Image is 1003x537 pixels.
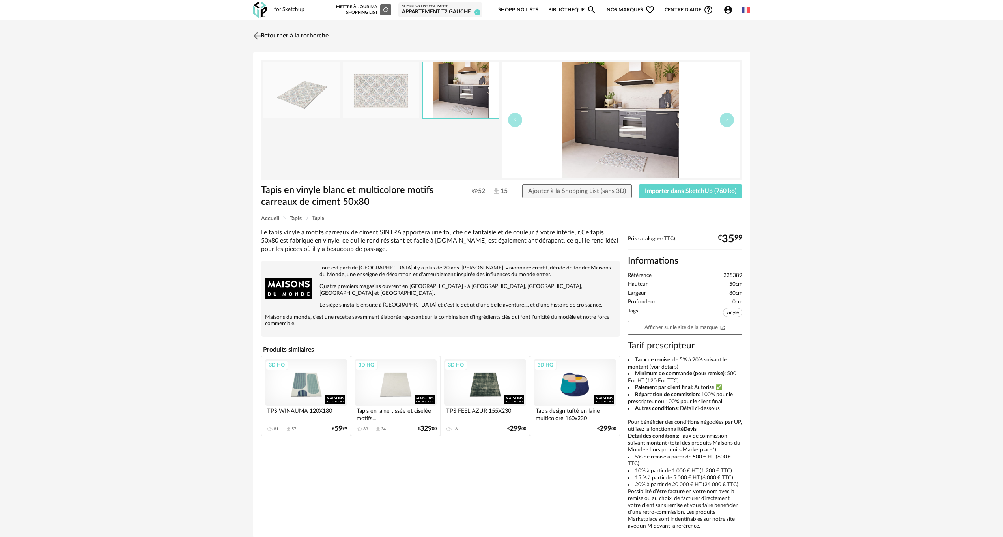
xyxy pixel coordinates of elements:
button: Ajouter à la Shopping List (sans 3D) [522,184,632,198]
img: OXP [253,2,267,18]
span: 52 [472,187,485,195]
b: Paiement par client final [635,385,692,390]
li: : de 5% à 20% suivant le montant (voir détails) [628,357,742,370]
a: 3D HQ Tapis design tufté en laine multicolore 160x230 €29900 [530,356,619,436]
img: tapis-en-vinyle-blanc-et-multicolore-motifs-carreaux-de-ciment-50x80-1000-3-12-225389_1.jpg [343,62,419,118]
div: 3D HQ [445,360,467,370]
li: 15 % à partir de 5 000 € HT (6 000 € TTC) [628,475,742,482]
a: Afficher sur le site de la marqueOpen In New icon [628,321,742,335]
span: 15 [492,187,508,196]
div: 16 [453,427,458,432]
a: Shopping Lists [498,1,538,19]
div: 3D HQ [355,360,378,370]
li: 5% de remise à partir de 500 € HT (600 € TTC) [628,454,742,468]
span: Ajouter à la Shopping List (sans 3D) [528,188,626,194]
li: : 500 Eur HT (120 Eur TTC) [628,370,742,384]
div: Le tapis vinyle à motifs carreaux de ciment SINTRA apportera une touche de fantaisie et de couleu... [261,228,620,254]
span: Download icon [286,426,291,432]
div: 57 [291,427,296,432]
span: 299 [600,426,611,432]
li: 10% à partir de 1 000 € HT (1 200 € TTC) [628,468,742,475]
span: Tapis [312,215,324,221]
b: Taux de remise [635,357,670,363]
span: Accueil [261,216,279,221]
h3: Tarif prescripteur [628,340,742,352]
p: Quatre premiers magasins ouvrent en [GEOGRAPHIC_DATA] - à [GEOGRAPHIC_DATA], [GEOGRAPHIC_DATA], [... [265,283,616,297]
a: Retourner à la recherche [251,27,329,45]
span: Largeur [628,290,646,297]
span: Nos marques [607,1,655,19]
span: 80cm [729,290,742,297]
div: Shopping List courante [402,4,479,9]
b: Devis [684,427,697,432]
div: for Sketchup [274,6,304,13]
h4: Produits similaires [261,344,620,356]
b: Répartition de commission [635,392,699,397]
span: 0cm [732,299,742,306]
span: Tapis [290,216,302,221]
div: Pour bénéficier des conditions négociées par UP, utilisez la fonctionnalité : Taux de commission ... [628,357,742,530]
div: € 00 [418,426,437,432]
a: 3D HQ TPS FEEL AZUR 155X230 16 €29900 [441,356,530,436]
div: 89 [363,427,368,432]
span: Référence [628,272,652,279]
span: Refresh icon [382,7,389,12]
p: Le siège s'installe ensuite à [GEOGRAPHIC_DATA] et c'est le début d'une belle aventure.... et d'u... [265,302,616,309]
span: Account Circle icon [723,5,736,15]
span: Heart Outline icon [645,5,655,15]
li: : 100% pour le prescripteur ou 100% pour le client final [628,391,742,405]
b: Détail des conditions [628,433,678,439]
span: Help Circle Outline icon [704,5,713,15]
span: 225389 [723,272,742,279]
li: 20% à partir de 20 000 € HT (24 000 € TTC) Possibilité d’être facturé en votre nom avec la remise... [628,481,742,530]
span: Profondeur [628,299,656,306]
span: Download icon [375,426,381,432]
img: brand logo [265,265,312,312]
div: Breadcrumb [261,215,742,221]
div: 81 [274,427,278,432]
img: svg+xml;base64,PHN2ZyB3aWR0aD0iMjQiIGhlaWdodD0iMjQiIHZpZXdCb3g9IjAgMCAyNCAyNCIgZmlsbD0ibm9uZSIgeG... [251,30,263,41]
a: Shopping List courante Appartement T2 gauche 25 [402,4,479,16]
div: Prix catalogue (TTC): [628,236,742,250]
li: : Autorisé ✅ [628,384,742,391]
span: Open In New icon [720,324,725,330]
div: Tapis en laine tissée et ciselée motifs... [355,406,437,421]
div: Appartement T2 gauche [402,9,479,16]
div: TPS FEEL AZUR 155X230 [444,406,526,421]
div: € 00 [507,426,526,432]
img: tapis-en-vinyle-blanc-et-multicolore-motifs-carreaux-de-ciment-50x80-1000-3-12-225389_2.jpg [502,62,740,178]
a: 3D HQ Tapis en laine tissée et ciselée motifs... 89 Download icon 34 €32900 [351,356,440,436]
span: 35 [722,236,734,242]
span: Magnify icon [587,5,596,15]
span: Account Circle icon [723,5,733,15]
img: thumbnail.png [263,62,340,118]
span: Importer dans SketchUp (760 ko) [645,188,736,194]
div: 3D HQ [534,360,557,370]
div: Tapis design tufté en laine multicolore 160x230 [534,406,616,421]
img: fr [742,6,750,14]
span: 50cm [729,281,742,288]
span: Hauteur [628,281,648,288]
div: TPS WINAUMA 120X180 [265,406,347,421]
p: Tout est parti de [GEOGRAPHIC_DATA] il y a plus de 20 ans. [PERSON_NAME], visionnaire créatif, dé... [265,265,616,278]
span: Centre d'aideHelp Circle Outline icon [665,5,713,15]
img: Téléchargements [492,187,501,195]
h1: Tapis en vinyle blanc et multicolore motifs carreaux de ciment 50x80 [261,184,457,208]
div: Mettre à jour ma Shopping List [334,4,391,15]
div: € 99 [718,236,742,242]
div: € 99 [332,426,347,432]
span: 299 [510,426,521,432]
div: € 00 [597,426,616,432]
button: Importer dans SketchUp (760 ko) [639,184,742,198]
a: BibliothèqueMagnify icon [548,1,596,19]
span: Tags [628,308,638,319]
h2: Informations [628,255,742,267]
div: 3D HQ [265,360,288,370]
p: Maisons du monde, c'est une recette savamment élaborée reposant sur la combinaison d'ingrédients ... [265,314,616,327]
div: 34 [381,427,386,432]
a: 3D HQ TPS WINAUMA 120X180 81 Download icon 57 €5999 [261,356,351,436]
b: Autres conditions [635,406,678,411]
li: : Détail ci-dessous [628,405,742,412]
b: Minimum de commande (pour remise) [635,371,725,376]
span: 329 [420,426,432,432]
